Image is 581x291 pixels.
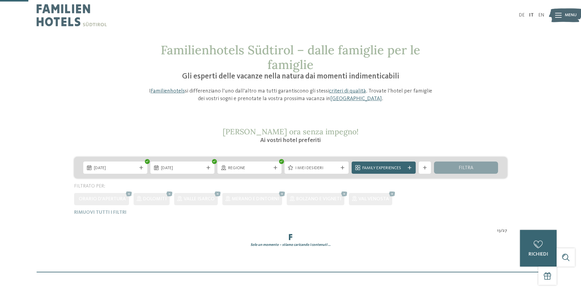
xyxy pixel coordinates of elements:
[330,96,382,101] a: [GEOGRAPHIC_DATA]
[70,242,512,248] div: Solo un momento – stiamo caricando i contenuti …
[94,165,137,171] span: [DATE]
[565,12,577,18] span: Menu
[520,230,557,267] a: richiedi
[362,165,405,171] span: Family Experiences
[295,165,338,171] span: I miei desideri
[260,137,321,144] span: Ai vostri hotel preferiti
[161,165,204,171] span: [DATE]
[329,88,366,94] a: criteri di qualità
[538,13,544,18] a: EN
[151,88,185,94] a: Familienhotels
[519,13,525,18] a: DE
[529,13,534,18] a: IT
[228,165,271,171] span: Regione
[529,252,548,257] span: richiedi
[497,228,501,234] span: 13
[503,228,507,234] span: 27
[501,228,503,234] span: /
[223,127,359,136] span: [PERSON_NAME] ora senza impegno!
[161,42,420,72] span: Familienhotels Südtirol – dalle famiglie per le famiglie
[146,87,436,103] p: I si differenziano l’uno dall’altro ma tutti garantiscono gli stessi . Trovate l’hotel per famigl...
[182,73,399,80] span: Gli esperti delle vacanze nella natura dai momenti indimenticabili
